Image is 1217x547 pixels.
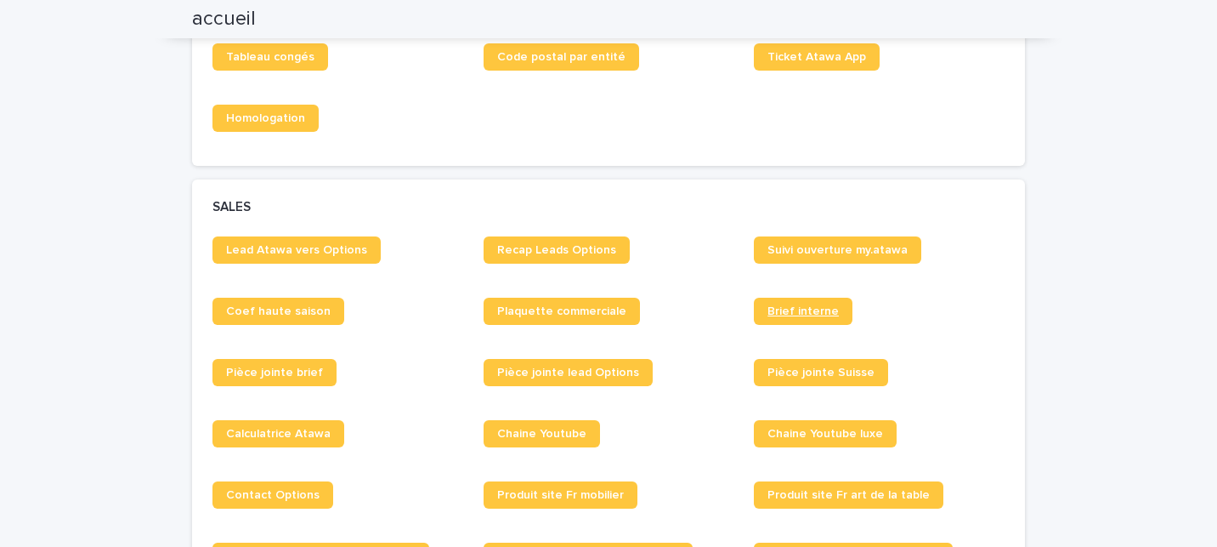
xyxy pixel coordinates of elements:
[212,359,337,386] a: Pièce jointe brief
[484,359,653,386] a: Pièce jointe lead Options
[497,367,639,379] span: Pièce jointe lead Options
[226,305,331,317] span: Coef haute saison
[484,481,637,509] a: Produit site Fr mobilier
[212,43,328,71] a: Tableau congés
[226,244,367,256] span: Lead Atawa vers Options
[484,236,630,264] a: Recap Leads Options
[754,420,897,447] a: Chaine Youtube luxe
[212,298,344,325] a: Coef haute saison
[226,367,323,379] span: Pièce jointe brief
[754,359,888,386] a: Pièce jointe Suisse
[767,367,875,379] span: Pièce jointe Suisse
[767,305,839,317] span: Brief interne
[767,428,883,440] span: Chaine Youtube luxe
[226,112,305,124] span: Homologation
[192,7,256,31] h2: accueil
[767,51,866,63] span: Ticket Atawa App
[212,420,344,447] a: Calculatrice Atawa
[754,298,852,325] a: Brief interne
[484,420,600,447] a: Chaine Youtube
[754,481,943,509] a: Produit site Fr art de la table
[767,489,930,501] span: Produit site Fr art de la table
[212,481,333,509] a: Contact Options
[497,489,624,501] span: Produit site Fr mobilier
[497,305,626,317] span: Plaquette commerciale
[497,428,586,440] span: Chaine Youtube
[212,200,251,215] h2: SALES
[754,43,880,71] a: Ticket Atawa App
[497,244,616,256] span: Recap Leads Options
[497,51,625,63] span: Code postal par entité
[226,489,320,501] span: Contact Options
[754,236,921,264] a: Suivi ouverture my.atawa
[484,298,640,325] a: Plaquette commerciale
[212,105,319,132] a: Homologation
[212,236,381,264] a: Lead Atawa vers Options
[226,51,314,63] span: Tableau congés
[226,428,331,440] span: Calculatrice Atawa
[484,43,639,71] a: Code postal par entité
[767,244,908,256] span: Suivi ouverture my.atawa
